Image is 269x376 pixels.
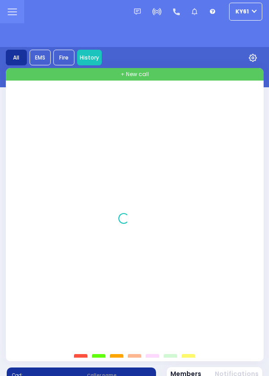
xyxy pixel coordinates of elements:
[30,50,51,65] div: EMS
[77,50,102,65] a: History
[134,9,141,15] img: message.svg
[235,8,249,16] span: KY61
[53,50,74,65] div: Fire
[229,3,262,21] button: KY61
[6,50,27,65] div: All
[121,70,149,78] span: + New call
